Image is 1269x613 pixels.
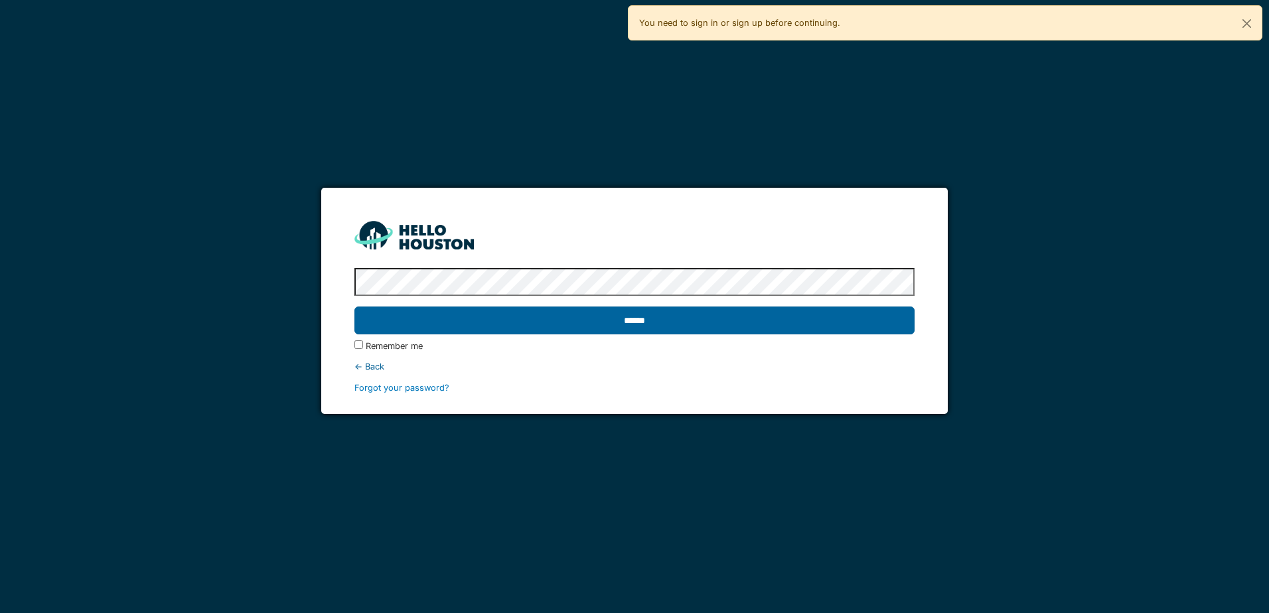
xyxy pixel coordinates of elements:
img: HH_line-BYnF2_Hg.png [354,221,474,249]
label: Remember me [366,340,423,352]
div: ← Back [354,360,914,373]
a: Forgot your password? [354,383,449,393]
button: Close [1232,6,1262,41]
div: You need to sign in or sign up before continuing. [628,5,1262,40]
